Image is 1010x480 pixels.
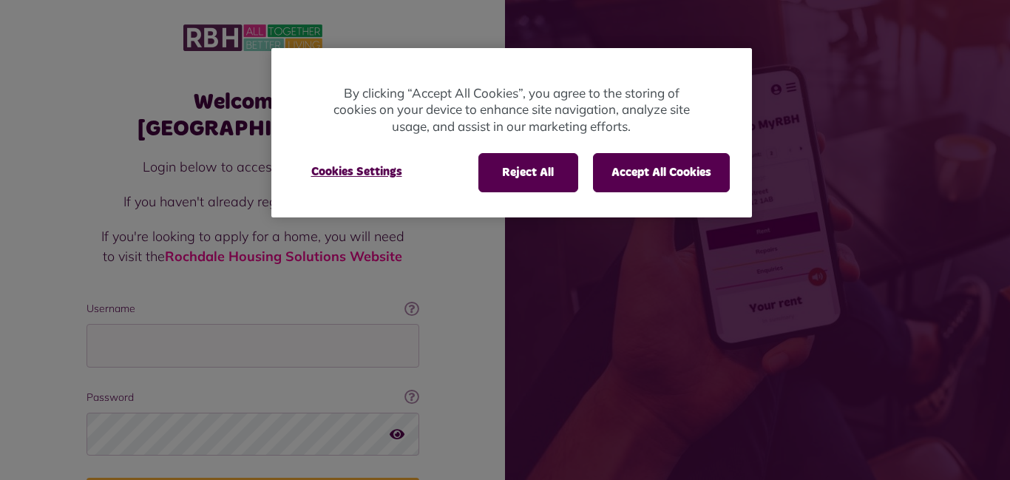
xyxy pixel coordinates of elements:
button: Reject All [478,153,578,192]
button: Accept All Cookies [593,153,730,192]
button: Cookies Settings [294,153,420,190]
div: Cookie banner [271,48,752,217]
div: Privacy [271,48,752,217]
p: By clicking “Accept All Cookies”, you agree to the storing of cookies on your device to enhance s... [331,85,693,135]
